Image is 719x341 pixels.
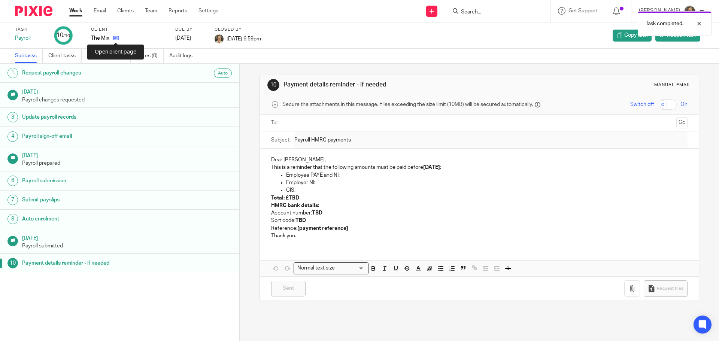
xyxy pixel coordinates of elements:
[22,67,162,79] h1: Request payroll changes
[295,218,306,223] strong: TBD
[175,34,205,42] div: [DATE]
[215,27,261,33] label: Closed by
[15,27,45,33] label: Task
[175,27,205,33] label: Due by
[22,159,232,167] p: Payroll prepared
[7,112,18,122] div: 3
[271,203,319,208] strong: HMRC bank details:
[271,232,687,240] p: Thank you.
[227,36,261,41] span: [DATE] 6:59pm
[271,156,687,164] p: Dear [PERSON_NAME],
[657,286,683,292] span: Request files
[654,82,691,88] div: Manual email
[337,264,364,272] input: Search for option
[271,195,299,201] strong: Total: £TBD
[7,195,18,205] div: 7
[271,281,306,297] input: Sent
[15,34,45,42] div: Payroll
[271,225,687,232] p: Reference:
[283,81,495,89] h1: Payment details reminder - if needed
[286,171,687,179] p: Employee PAYE and NI:
[286,179,687,186] p: Employer NI:
[22,112,162,123] h1: Update payroll records
[294,262,368,274] div: Search for option
[69,7,82,15] a: Work
[48,49,82,63] a: Client tasks
[22,233,232,242] h1: [DATE]
[22,96,232,104] p: Payroll changes requested
[7,258,18,268] div: 10
[271,217,687,224] p: Sort code:
[630,101,654,108] span: Switch off
[114,49,131,63] a: Files
[286,186,687,194] p: CIS:
[94,7,106,15] a: Email
[198,7,218,15] a: Settings
[282,101,533,108] span: Secure the attachments in this message. Files exceeding the size limit (10MB) will be secured aut...
[169,49,198,63] a: Audit logs
[680,101,688,108] span: On
[646,20,683,27] p: Task completed.
[22,213,162,225] h1: Auto enrolment
[22,175,162,186] h1: Payroll submission
[91,34,109,42] p: The Mix
[15,6,52,16] img: Pixie
[15,49,43,63] a: Subtasks
[22,242,232,250] p: Payroll submitted
[297,226,348,231] strong: [payment reference]
[169,7,187,15] a: Reports
[676,117,688,128] button: Cc
[214,68,232,78] div: Auto
[7,214,18,224] div: 8
[312,210,322,216] strong: TBD
[117,7,134,15] a: Clients
[271,136,291,144] label: Subject:
[136,49,164,63] a: Notes (0)
[295,264,336,272] span: Normal text size
[684,5,696,17] img: Pete%20with%20glasses.jpg
[423,165,440,170] strong: [DATE]
[63,34,70,38] small: /10
[271,164,687,171] p: This is a reminder that the following amounts must be paid before :
[22,86,232,96] h1: [DATE]
[57,31,70,40] div: 10
[271,209,687,217] p: Account number:
[145,7,157,15] a: Team
[87,49,108,63] a: Emails
[267,79,279,91] div: 10
[644,280,687,297] button: Request files
[7,176,18,186] div: 6
[22,194,162,205] h1: Submit payslips
[22,131,162,142] h1: Payroll sign-off email
[22,258,162,269] h1: Payment details reminder - if needed
[91,27,166,33] label: Client
[271,119,279,127] label: To:
[7,68,18,78] div: 1
[22,150,232,159] h1: [DATE]
[7,131,18,142] div: 4
[215,34,224,43] img: Pete%20with%20glasses.jpg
